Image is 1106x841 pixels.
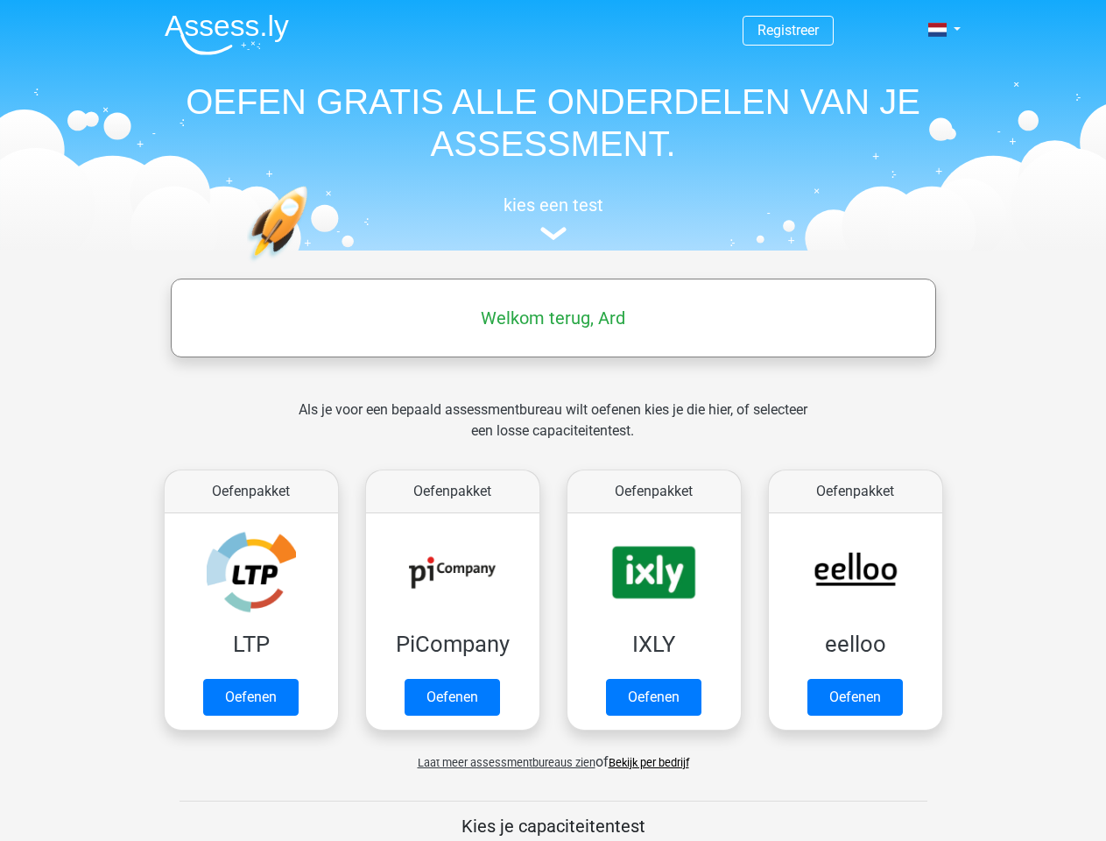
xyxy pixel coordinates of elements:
img: oefenen [247,186,376,344]
a: kies een test [151,194,956,241]
h5: Welkom terug, Ard [180,307,927,329]
a: Oefenen [203,679,299,716]
div: Als je voor een bepaald assessmentbureau wilt oefenen kies je die hier, of selecteer een losse ca... [285,399,821,463]
div: of [151,738,956,773]
a: Registreer [757,22,819,39]
img: assessment [540,227,567,240]
h5: kies een test [151,194,956,216]
a: Oefenen [606,679,701,716]
h1: OEFEN GRATIS ALLE ONDERDELEN VAN JE ASSESSMENT. [151,81,956,165]
span: Laat meer assessmentbureaus zien [418,756,595,769]
a: Bekijk per bedrijf [609,756,689,769]
a: Oefenen [807,679,903,716]
h5: Kies je capaciteitentest [180,816,927,837]
a: Oefenen [405,679,500,716]
img: Assessly [165,14,289,55]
